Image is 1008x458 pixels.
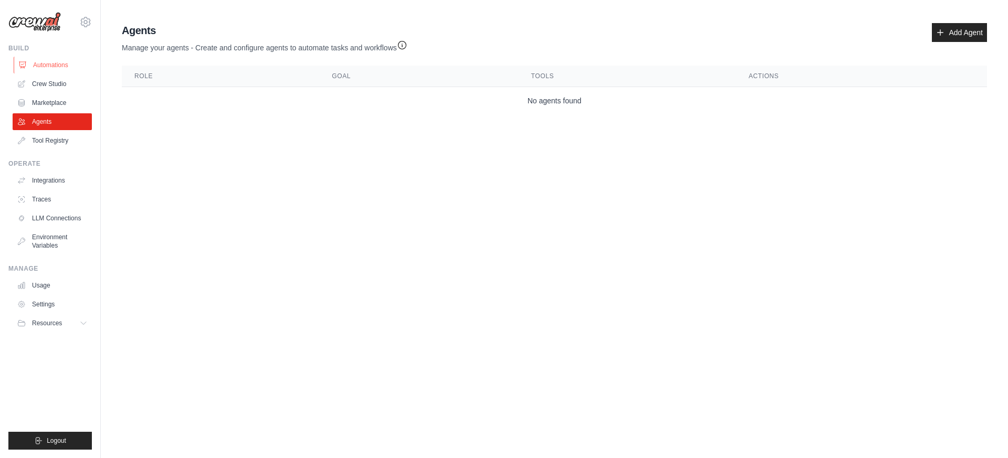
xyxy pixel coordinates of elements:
[736,66,987,87] th: Actions
[519,66,736,87] th: Tools
[122,38,407,53] p: Manage your agents - Create and configure agents to automate tasks and workflows
[32,319,62,327] span: Resources
[122,23,407,38] h2: Agents
[8,44,92,52] div: Build
[8,159,92,168] div: Operate
[8,432,92,450] button: Logout
[13,191,92,208] a: Traces
[13,76,92,92] a: Crew Studio
[13,315,92,332] button: Resources
[13,172,92,189] a: Integrations
[8,264,92,273] div: Manage
[319,66,518,87] th: Goal
[8,12,61,32] img: Logo
[932,23,987,42] a: Add Agent
[122,66,319,87] th: Role
[13,229,92,254] a: Environment Variables
[47,436,66,445] span: Logout
[13,277,92,294] a: Usage
[13,132,92,149] a: Tool Registry
[13,113,92,130] a: Agents
[13,94,92,111] a: Marketplace
[13,210,92,227] a: LLM Connections
[13,296,92,313] a: Settings
[14,57,93,73] a: Automations
[122,87,987,115] td: No agents found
